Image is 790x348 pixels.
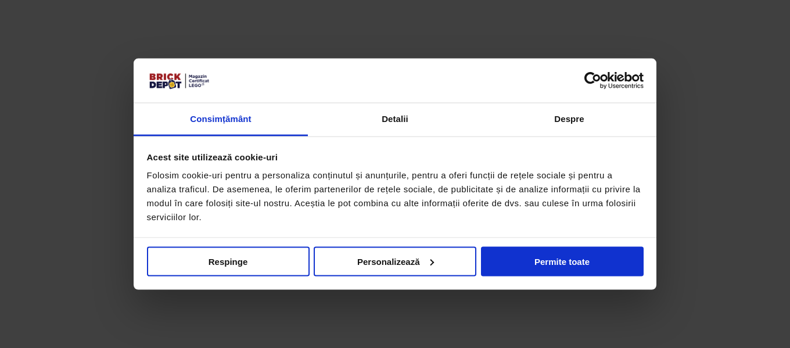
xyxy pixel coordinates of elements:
[308,103,482,137] a: Detalii
[147,168,644,224] div: Folosim cookie-uri pentru a personaliza conținutul și anunțurile, pentru a oferi funcții de rețel...
[481,246,644,276] button: Permite toate
[134,103,308,137] a: Consimțământ
[542,71,644,89] a: Usercentrics Cookiebot - opens in a new window
[314,246,476,276] button: Personalizează
[147,246,310,276] button: Respinge
[147,150,644,164] div: Acest site utilizează cookie-uri
[482,103,656,137] a: Despre
[147,71,211,90] img: siglă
